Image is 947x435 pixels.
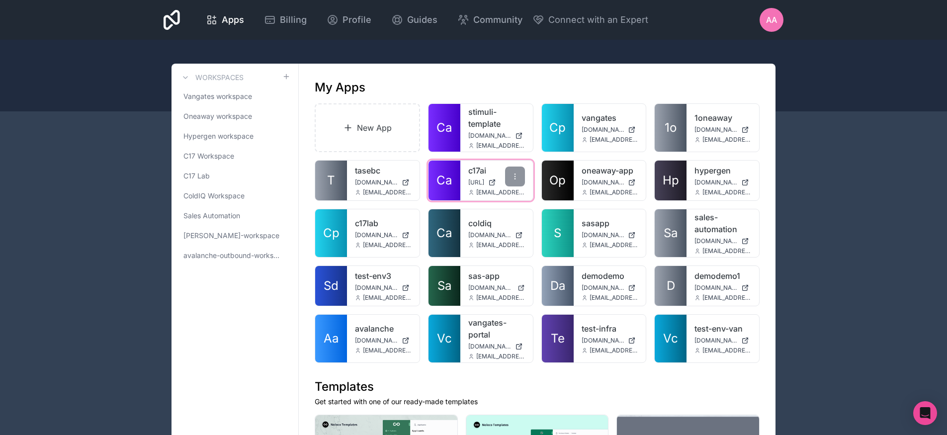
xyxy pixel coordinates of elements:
span: [DOMAIN_NAME] [582,126,624,134]
a: [URL] [468,178,525,186]
span: [DOMAIN_NAME] [694,337,737,345]
span: [EMAIL_ADDRESS][DOMAIN_NAME] [476,241,525,249]
a: Ca [429,104,460,152]
span: [EMAIL_ADDRESS][DOMAIN_NAME] [476,188,525,196]
a: Vc [655,315,687,362]
a: [DOMAIN_NAME] [355,231,412,239]
span: T [327,173,335,188]
span: D [667,278,675,294]
a: avalanche [355,323,412,335]
span: Vangates workspace [183,91,252,101]
a: 1oneaway [694,112,751,124]
span: [DOMAIN_NAME] [355,231,398,239]
span: [DOMAIN_NAME] [468,284,514,292]
span: Apps [222,13,244,27]
span: [DOMAIN_NAME] [582,178,624,186]
span: Sales Automation [183,211,240,221]
a: 1o [655,104,687,152]
span: [EMAIL_ADDRESS][DOMAIN_NAME] [702,247,751,255]
span: Vc [663,331,678,347]
a: Cp [542,104,574,152]
a: avalanche-outbound-workspace [179,247,290,264]
a: Hp [655,161,687,200]
span: [DOMAIN_NAME] [582,231,624,239]
span: [DOMAIN_NAME] [582,337,624,345]
a: Sa [429,266,460,306]
span: [DOMAIN_NAME] [468,132,511,140]
span: [DOMAIN_NAME] [355,178,398,186]
p: Get started with one of our ready-made templates [315,397,760,407]
span: Ca [436,120,452,136]
span: 1o [665,120,677,136]
span: Connect with an Expert [548,13,648,27]
span: [EMAIL_ADDRESS][DOMAIN_NAME] [702,188,751,196]
div: Open Intercom Messenger [913,401,937,425]
a: vangates [582,112,638,124]
a: hypergen [694,165,751,176]
a: [DOMAIN_NAME] [582,178,638,186]
a: Profile [319,9,379,31]
span: Te [551,331,565,347]
span: Oneaway workspace [183,111,252,121]
span: [EMAIL_ADDRESS][DOMAIN_NAME] [363,347,412,354]
a: [DOMAIN_NAME] [468,231,525,239]
a: Guides [383,9,445,31]
a: [DOMAIN_NAME] [468,284,525,292]
a: S [542,209,574,257]
a: sas-app [468,270,525,282]
span: [EMAIL_ADDRESS][DOMAIN_NAME] [363,188,412,196]
span: Da [550,278,565,294]
span: Sd [324,278,339,294]
span: Community [473,13,522,27]
span: [EMAIL_ADDRESS] [363,241,412,249]
a: Ca [429,209,460,257]
a: [PERSON_NAME]-workspace [179,227,290,245]
a: Da [542,266,574,306]
span: ColdIQ Workspace [183,191,245,201]
a: demodemo1 [694,270,751,282]
span: avalanche-outbound-workspace [183,251,282,261]
a: New App [315,103,420,152]
a: Aa [315,315,347,362]
span: [EMAIL_ADDRESS][DOMAIN_NAME] [476,352,525,360]
a: [DOMAIN_NAME] [355,284,412,292]
span: [PERSON_NAME]-workspace [183,231,279,241]
button: Connect with an Expert [532,13,648,27]
span: [EMAIL_ADDRESS][DOMAIN_NAME] [476,142,525,150]
span: [DOMAIN_NAME] [694,237,737,245]
a: demodemo [582,270,638,282]
span: Guides [407,13,437,27]
a: [DOMAIN_NAME] [468,343,525,350]
a: test-infra [582,323,638,335]
span: Aa [766,14,777,26]
a: Ca [429,161,460,200]
a: [DOMAIN_NAME] [355,337,412,345]
span: [DOMAIN_NAME] [468,231,511,239]
span: Profile [343,13,371,27]
span: [DOMAIN_NAME] [468,343,511,350]
span: S [554,225,561,241]
span: Ca [436,173,452,188]
span: Hypergen workspace [183,131,254,141]
h3: Workspaces [195,73,244,83]
a: C17 Lab [179,167,290,185]
a: c17ai [468,165,525,176]
span: [EMAIL_ADDRESS][DOMAIN_NAME] [363,294,412,302]
a: sales-automation [694,211,751,235]
span: [EMAIL_ADDRESS][DOMAIN_NAME] [590,294,638,302]
span: Vc [437,331,452,347]
span: [EMAIL_ADDRESS][DOMAIN_NAME] [702,294,751,302]
span: Billing [280,13,307,27]
span: [EMAIL_ADDRESS][DOMAIN_NAME] [590,241,638,249]
span: [EMAIL_ADDRESS][DOMAIN_NAME] [590,188,638,196]
a: test-env3 [355,270,412,282]
a: [DOMAIN_NAME] [582,126,638,134]
span: [DOMAIN_NAME] [355,337,398,345]
a: stimuli-template [468,106,525,130]
a: Vc [429,315,460,362]
a: Op [542,161,574,200]
a: [DOMAIN_NAME] [694,178,751,186]
a: Vangates workspace [179,87,290,105]
a: Oneaway workspace [179,107,290,125]
span: Sa [664,225,678,241]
